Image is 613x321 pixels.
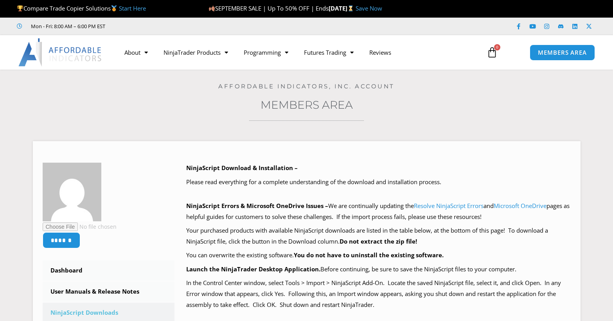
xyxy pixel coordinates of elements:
p: In the Control Center window, select Tools > Import > NinjaScript Add-On. Locate the saved NinjaS... [186,278,571,310]
b: Launch the NinjaTrader Desktop Application. [186,265,320,273]
a: Programming [236,43,296,61]
b: Do not extract the zip file! [340,237,417,245]
a: Futures Trading [296,43,361,61]
img: 🥇 [111,5,117,11]
b: NinjaScript Errors & Microsoft OneDrive Issues – [186,202,328,210]
p: You can overwrite the existing software. [186,250,571,261]
span: Compare Trade Copier Solutions [17,4,146,12]
strong: [DATE] [329,4,356,12]
span: Mon - Fri: 8:00 AM – 6:00 PM EST [29,22,105,31]
span: SEPTEMBER SALE | Up To 50% OFF | Ends [209,4,329,12]
img: LogoAI | Affordable Indicators – NinjaTrader [18,38,102,66]
a: Reviews [361,43,399,61]
iframe: Customer reviews powered by Trustpilot [116,22,234,30]
img: 🏆 [17,5,23,11]
img: f983d4bd5f9a9257795c446a3a148c2faa45d96f866d555f21e2d3161417fe65 [43,163,101,221]
span: MEMBERS AREA [538,50,587,56]
p: Your purchased products with available NinjaScript downloads are listed in the table below, at th... [186,225,571,247]
a: Resolve NinjaScript Errors [414,202,484,210]
a: 0 [475,41,509,64]
p: Before continuing, be sure to save the NinjaScript files to your computer. [186,264,571,275]
img: ⌛ [348,5,354,11]
a: Dashboard [43,260,175,281]
a: Start Here [119,4,146,12]
p: Please read everything for a complete understanding of the download and installation process. [186,177,571,188]
a: MEMBERS AREA [530,45,595,61]
a: About [117,43,156,61]
a: Members Area [261,98,353,111]
b: NinjaScript Download & Installation – [186,164,298,172]
a: NinjaTrader Products [156,43,236,61]
a: Affordable Indicators, Inc. Account [218,82,395,90]
a: Save Now [356,4,382,12]
nav: Menu [117,43,478,61]
b: You do not have to uninstall the existing software. [294,251,444,259]
img: 🍂 [209,5,215,11]
p: We are continually updating the and pages as helpful guides for customers to solve these challeng... [186,201,571,222]
span: 0 [494,44,500,50]
a: Microsoft OneDrive [494,202,546,210]
a: User Manuals & Release Notes [43,282,175,302]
